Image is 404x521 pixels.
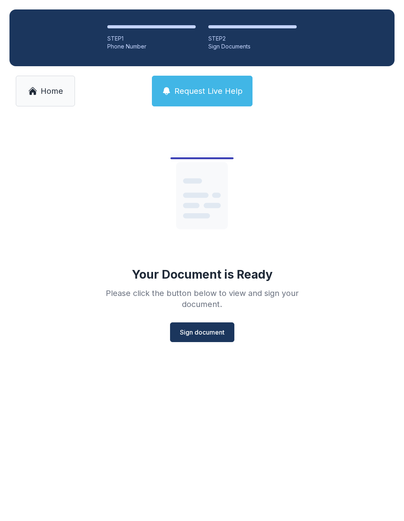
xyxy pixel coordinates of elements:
[174,86,243,97] span: Request Live Help
[132,267,273,281] div: Your Document is Ready
[180,327,224,337] span: Sign document
[208,43,297,50] div: Sign Documents
[88,288,316,310] div: Please click the button below to view and sign your document.
[107,35,196,43] div: STEP 1
[208,35,297,43] div: STEP 2
[41,86,63,97] span: Home
[107,43,196,50] div: Phone Number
